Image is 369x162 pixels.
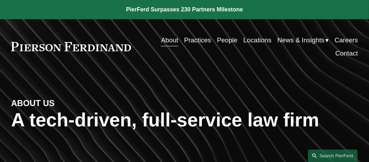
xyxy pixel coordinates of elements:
a: Search this site [308,150,358,162]
a: Contact [335,47,358,60]
a: folder dropdown [277,33,329,47]
a: Careers [335,33,358,47]
a: Locations [243,33,271,47]
h1: A tech-driven, full-service law firm [11,109,358,131]
a: Practices [184,33,211,47]
span: News & Insights [277,34,325,46]
a: People [217,33,238,47]
strong: ABOUT US [11,99,55,108]
a: About [161,33,178,47]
